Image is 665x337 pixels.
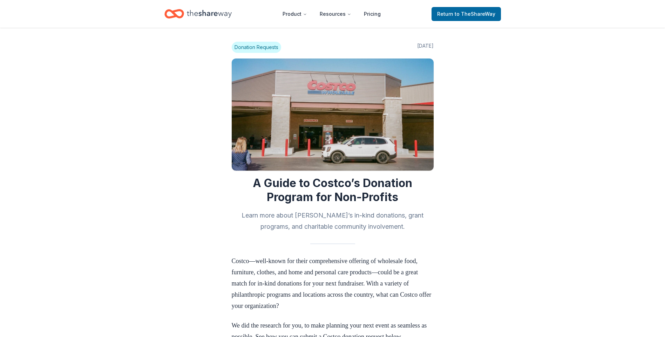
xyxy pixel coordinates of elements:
span: Donation Requests [232,42,281,53]
span: to TheShareWay [455,11,495,17]
a: Returnto TheShareWay [432,7,501,21]
a: Pricing [358,7,386,21]
button: Product [277,7,313,21]
button: Resources [314,7,357,21]
nav: Main [277,6,386,22]
span: [DATE] [417,42,434,53]
p: Costco—well-known for their comprehensive offering of wholesale food, furniture, clothes, and hom... [232,255,434,311]
img: Image for A Guide to Costco’s Donation Program for Non-Profits [232,59,434,171]
h2: Learn more about [PERSON_NAME]’s in-kind donations, grant programs, and charitable community invo... [232,210,434,232]
a: Home [164,6,232,22]
span: Return [437,10,495,18]
h1: A Guide to Costco’s Donation Program for Non-Profits [232,176,434,204]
